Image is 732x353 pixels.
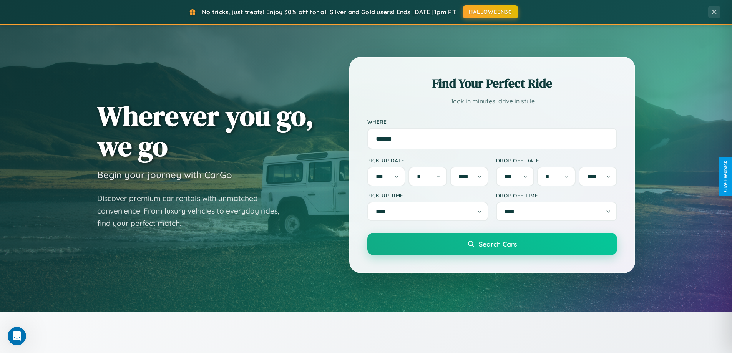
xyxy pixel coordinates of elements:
p: Book in minutes, drive in style [367,96,617,107]
h3: Begin your journey with CarGo [97,169,232,181]
button: HALLOWEEN30 [463,5,518,18]
label: Drop-off Date [496,157,617,164]
p: Discover premium car rentals with unmatched convenience. From luxury vehicles to everyday rides, ... [97,192,289,230]
label: Where [367,118,617,125]
button: Search Cars [367,233,617,255]
label: Pick-up Date [367,157,488,164]
h1: Wherever you go, we go [97,101,314,161]
h2: Find Your Perfect Ride [367,75,617,92]
label: Drop-off Time [496,192,617,199]
span: No tricks, just treats! Enjoy 30% off for all Silver and Gold users! Ends [DATE] 1pm PT. [202,8,457,16]
div: Give Feedback [723,161,728,192]
iframe: Intercom live chat [8,327,26,345]
span: Search Cars [479,240,517,248]
label: Pick-up Time [367,192,488,199]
